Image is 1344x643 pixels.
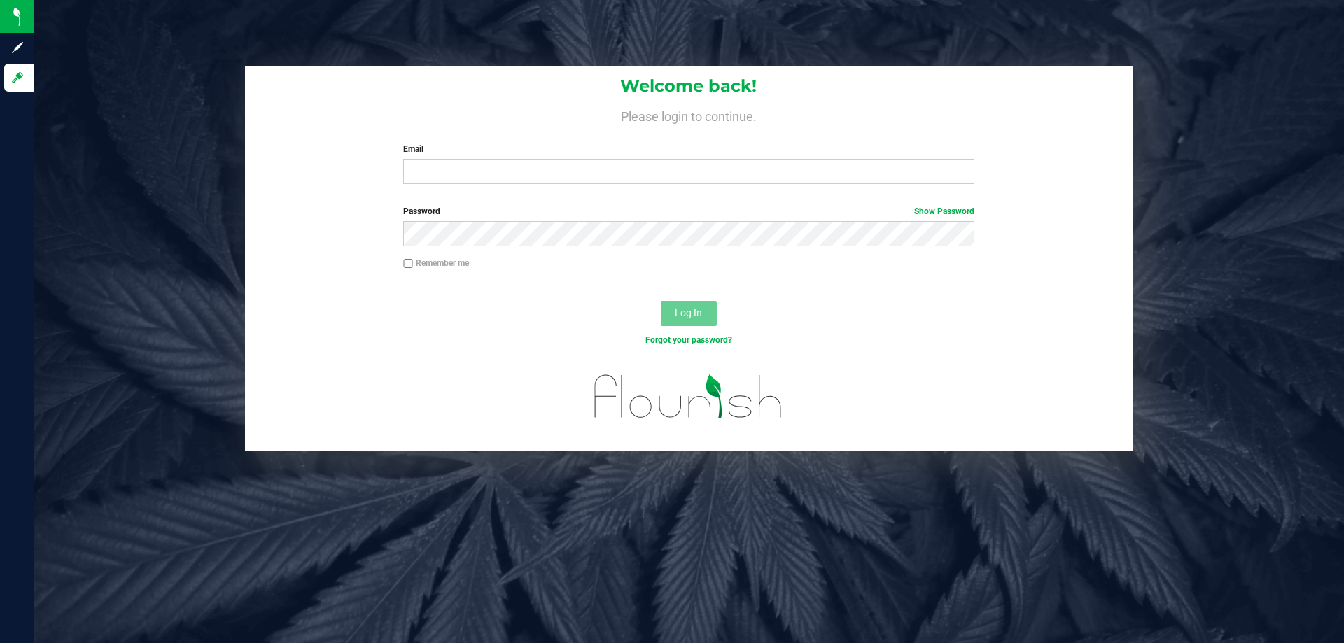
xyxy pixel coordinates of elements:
[661,301,717,326] button: Log In
[577,361,799,432] img: flourish_logo.svg
[403,257,469,269] label: Remember me
[10,71,24,85] inline-svg: Log in
[645,335,732,345] a: Forgot your password?
[403,143,974,155] label: Email
[10,41,24,55] inline-svg: Sign up
[245,77,1133,95] h1: Welcome back!
[245,106,1133,123] h4: Please login to continue.
[914,206,974,216] a: Show Password
[675,307,702,318] span: Log In
[403,259,413,269] input: Remember me
[403,206,440,216] span: Password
